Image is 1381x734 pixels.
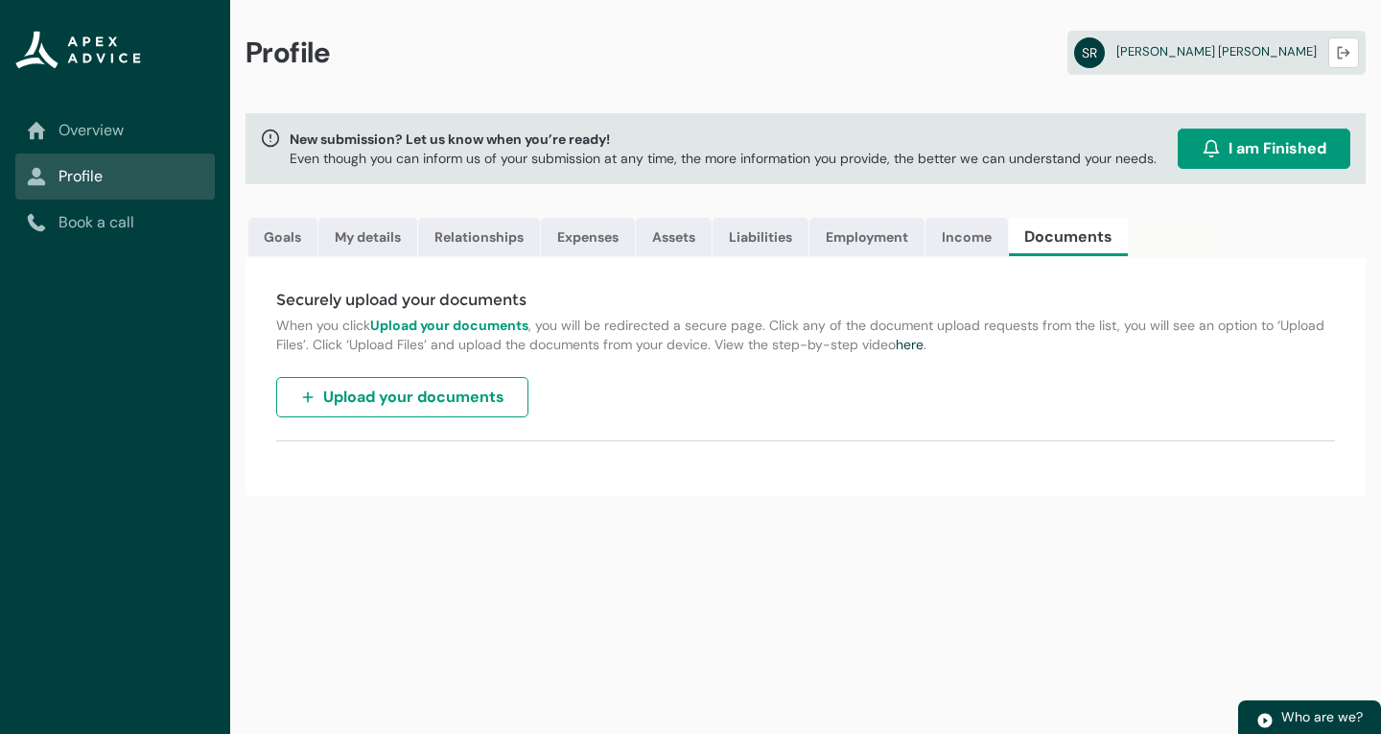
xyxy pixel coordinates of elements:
[318,218,417,256] a: My details
[27,119,203,142] a: Overview
[1281,708,1363,725] span: Who are we?
[1256,712,1274,729] img: play.svg
[15,107,215,246] nav: Sub page
[925,218,1008,256] a: Income
[248,218,317,256] a: Goals
[1067,31,1366,75] a: SR[PERSON_NAME] [PERSON_NAME]
[290,130,1157,149] span: New submission? Let us know when you’re ready!
[1178,129,1350,169] button: I am Finished
[541,218,635,256] a: Expenses
[276,289,1335,312] h4: Securely upload your documents
[1328,37,1359,68] button: Logout
[27,211,203,234] a: Book a call
[27,165,203,188] a: Profile
[809,218,925,256] a: Employment
[323,386,504,409] span: Upload your documents
[276,377,528,417] button: Upload your documents
[418,218,540,256] a: Relationships
[246,35,331,71] span: Profile
[276,316,1335,354] p: When you click , you will be redirected a secure page. Click any of the document upload requests ...
[1202,139,1221,158] img: alarm.svg
[15,31,141,69] img: Apex Advice Group
[370,317,528,334] strong: Upload your documents
[896,336,924,353] a: here
[290,149,1157,168] p: Even though you can inform us of your submission at any time, the more information you provide, t...
[1009,218,1128,256] a: Documents
[713,218,808,256] a: Liabilities
[1229,137,1326,160] span: I am Finished
[636,218,712,256] a: Assets
[1074,37,1105,68] abbr: SR
[1116,43,1317,59] span: [PERSON_NAME] [PERSON_NAME]
[300,390,316,405] img: plus.svg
